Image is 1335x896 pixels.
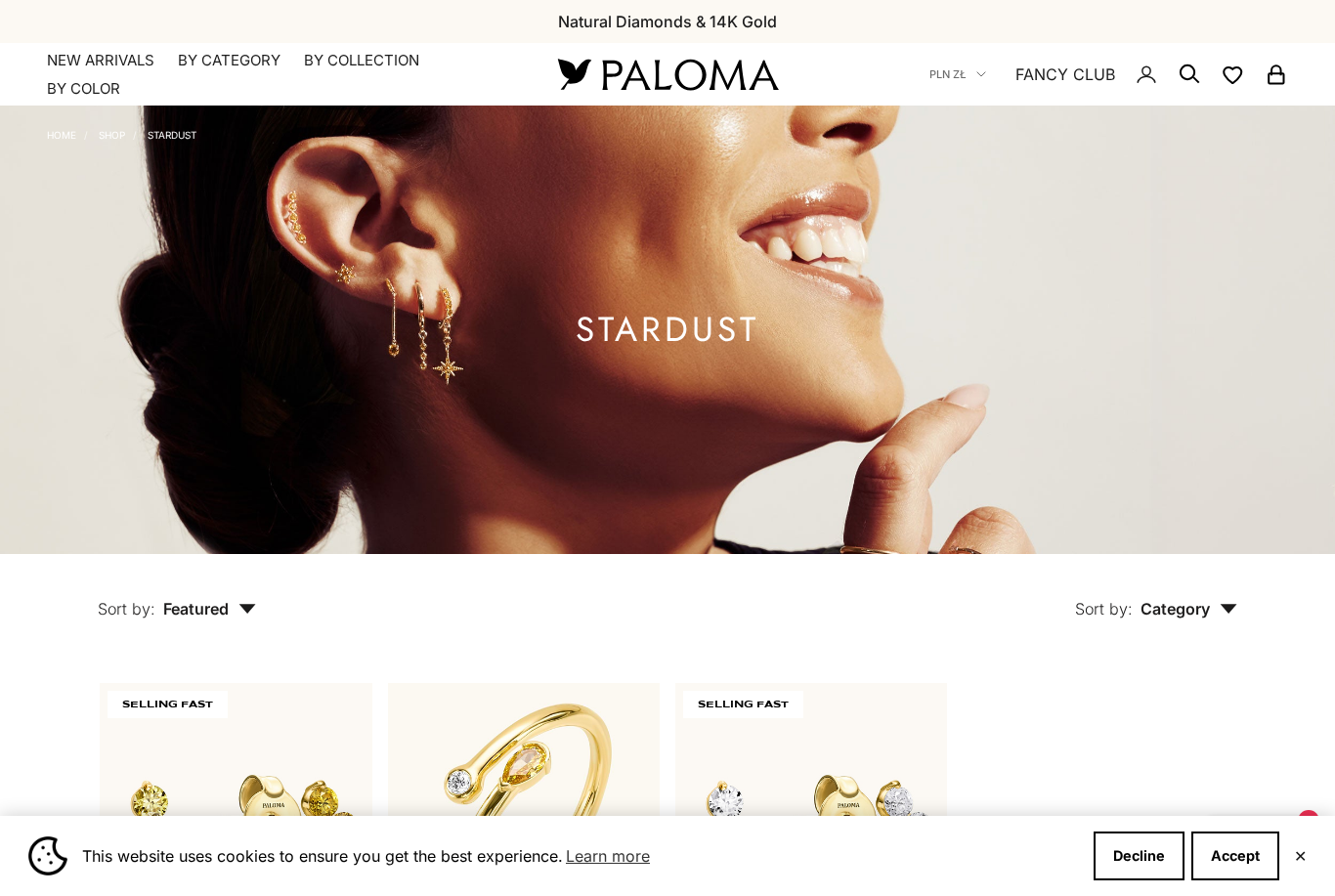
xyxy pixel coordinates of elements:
span: Featured [163,599,256,619]
h1: Stardust [576,318,759,342]
a: Stardust [148,129,196,141]
a: NEW ARRIVALS [47,51,154,70]
button: PLN zł [929,65,986,83]
img: Cookie banner [28,836,67,875]
button: Sort by: Category [1030,554,1282,636]
a: Home [47,129,76,141]
summary: By Collection [304,51,419,70]
a: Shop [99,129,125,141]
a: FANCY CLUB [1015,62,1115,87]
button: Close [1294,850,1307,862]
nav: Primary navigation [47,51,511,99]
span: SELLING FAST [108,691,228,718]
button: Accept [1191,832,1279,880]
span: SELLING FAST [683,691,803,718]
p: Natural Diamonds & 14K Gold [558,9,777,34]
span: Category [1141,599,1237,619]
button: Decline [1094,832,1184,880]
nav: Breadcrumb [47,125,196,141]
span: Sort by: [98,599,155,619]
span: Sort by: [1075,599,1133,619]
button: Sort by: Featured [53,554,301,636]
summary: By Color [47,79,120,99]
span: PLN zł [929,65,967,83]
nav: Secondary navigation [929,43,1288,106]
summary: By Category [178,51,280,70]
span: This website uses cookies to ensure you get the best experience. [82,841,1078,871]
a: Learn more [563,841,653,871]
